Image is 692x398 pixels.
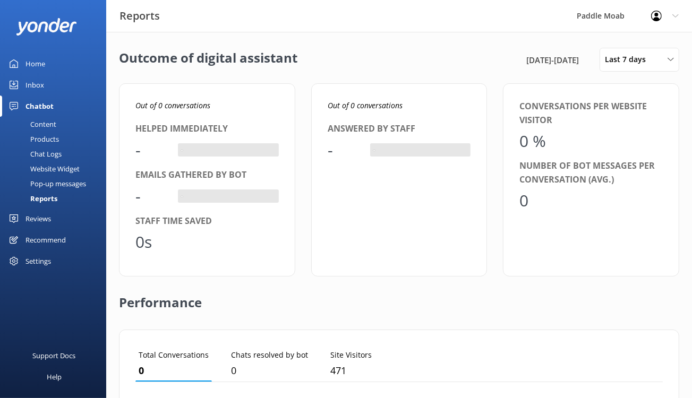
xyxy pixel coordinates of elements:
i: Out of 0 conversations [328,100,403,110]
div: - [135,137,167,163]
div: 0 % [519,128,551,154]
h2: Performance [119,276,202,319]
div: Reports [6,191,57,206]
a: Reports [6,191,106,206]
div: - [178,143,186,157]
div: Helped immediately [135,122,279,136]
div: - [328,137,360,163]
div: - [178,189,186,203]
p: 0 [139,363,209,378]
div: Inbox [25,74,44,96]
div: Conversations per website visitor [519,100,663,127]
i: Out of 0 conversations [135,100,210,110]
div: Content [6,117,56,132]
div: Chatbot [25,96,54,117]
div: Website Widget [6,161,80,176]
div: Products [6,132,59,146]
img: yonder-white-logo.png [16,18,77,36]
div: Help [47,366,62,387]
h3: Reports [119,7,160,24]
p: Chats resolved by bot [231,349,308,361]
a: Content [6,117,106,132]
div: Emails gathered by bot [135,168,279,182]
div: Staff time saved [135,214,279,228]
span: [DATE] - [DATE] [526,54,579,66]
h2: Outcome of digital assistant [119,48,297,72]
a: Products [6,132,106,146]
div: Recommend [25,229,66,250]
div: - [135,184,167,209]
div: Support Docs [33,345,76,366]
p: 0 [231,363,308,378]
span: Last 7 days [605,54,652,65]
a: Website Widget [6,161,106,176]
div: Chat Logs [6,146,62,161]
div: Answered by staff [328,122,471,136]
div: 0 [519,188,551,213]
a: Chat Logs [6,146,106,161]
div: Number of bot messages per conversation (avg.) [519,159,663,186]
div: Settings [25,250,51,272]
div: 0s [135,229,167,255]
div: Reviews [25,208,51,229]
p: Total Conversations [139,349,209,361]
p: Site Visitors [330,349,372,361]
p: 471 [330,363,372,378]
div: - [370,143,378,157]
a: Pop-up messages [6,176,106,191]
div: Pop-up messages [6,176,86,191]
div: Home [25,53,45,74]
